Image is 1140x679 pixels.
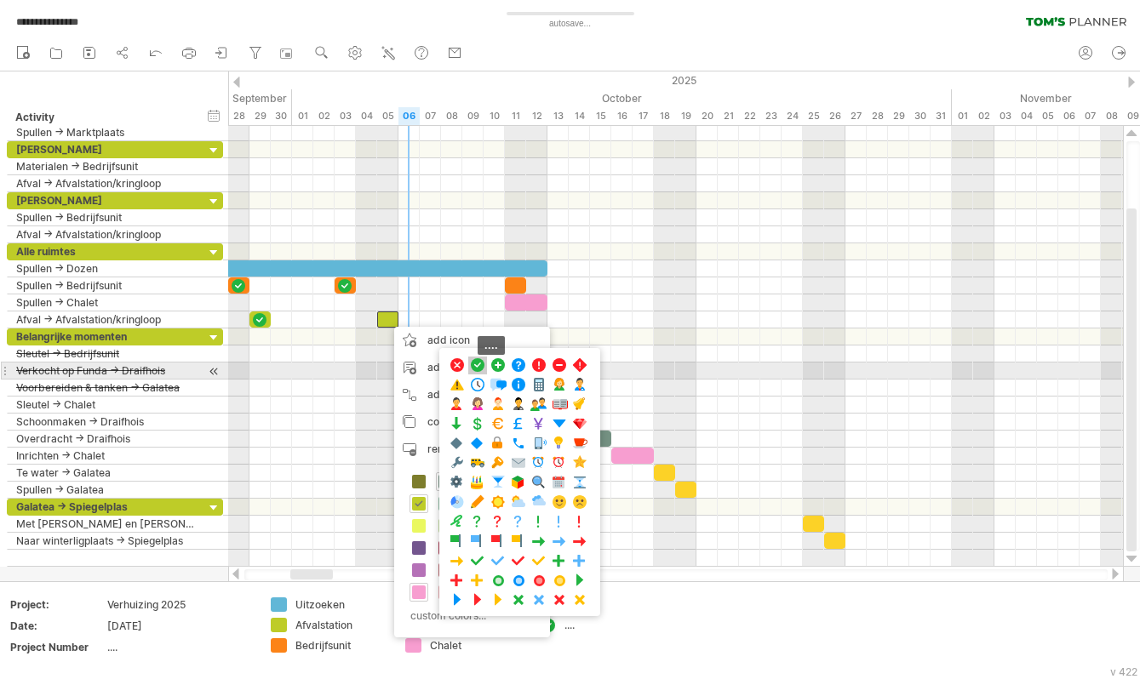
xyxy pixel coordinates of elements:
div: Tuesday, 7 October 2025 [420,107,441,125]
div: v 422 [1110,665,1137,678]
div: Spullen -> Bedrijfsunit [16,209,196,225]
div: Afvalstation [295,618,388,632]
div: Saturday, 18 October 2025 [654,107,675,125]
div: Tuesday, 30 September 2025 [271,107,292,125]
div: Inrichten -> Chalet [16,448,196,464]
div: Spullen -> Galatea [16,482,196,498]
div: Galatea -> Spiegelplas [16,499,196,515]
div: Wednesday, 22 October 2025 [739,107,760,125]
span: copy time block [427,415,505,428]
div: Overdracht -> Draifhois [16,431,196,447]
div: Monday, 13 October 2025 [547,107,569,125]
div: Sleutel -> Chalet [16,397,196,413]
div: Uitzoeken [295,597,388,612]
div: Sleutel -> Bedrijfsunit [16,345,196,362]
div: scroll to activity [206,362,222,380]
div: .... [107,640,250,654]
div: Afval -> Afvalstation/kringloop [16,175,196,191]
div: Activity [15,109,195,126]
div: Verkocht op Funda -> Draifhois [16,362,196,379]
div: Tuesday, 28 October 2025 [867,107,888,125]
div: Thursday, 9 October 2025 [462,107,484,125]
div: Bedrijfsunit [295,638,388,653]
div: Naar winterligplaats -> Spiegelplas [16,533,196,549]
div: Thursday, 30 October 2025 [909,107,931,125]
div: add icon [394,327,550,354]
div: Spullen -> Dozen [16,260,196,277]
span: .... [478,336,505,355]
div: custom colors... [403,604,536,627]
div: Project Number [10,640,104,654]
div: Date: [10,619,104,633]
div: Sunday, 12 October 2025 [526,107,547,125]
div: Sunday, 28 September 2025 [228,107,249,125]
div: Saturday, 25 October 2025 [803,107,824,125]
div: Friday, 3 October 2025 [335,107,356,125]
div: Friday, 7 November 2025 [1080,107,1101,125]
div: Tuesday, 21 October 2025 [718,107,739,125]
div: Thursday, 2 October 2025 [313,107,335,125]
div: Monday, 6 October 2025 [398,107,420,125]
div: Friday, 31 October 2025 [931,107,952,125]
div: Belangrijke momenten [16,328,196,345]
div: Saturday, 4 October 2025 [356,107,377,125]
div: Voorbereiden & tanken -> Galatea [16,379,196,396]
div: Tuesday, 14 October 2025 [569,107,590,125]
div: Saturday, 8 November 2025 [1101,107,1122,125]
div: Wednesday, 15 October 2025 [590,107,611,125]
div: Saturday, 11 October 2025 [505,107,526,125]
div: Friday, 17 October 2025 [633,107,654,125]
div: Friday, 10 October 2025 [484,107,505,125]
div: Thursday, 6 November 2025 [1058,107,1080,125]
div: Spullen -> Marktplaats [16,124,196,140]
div: Friday, 24 October 2025 [782,107,803,125]
div: [PERSON_NAME] [16,141,196,157]
div: [DATE] [107,619,250,633]
div: Monday, 29 September 2025 [249,107,271,125]
div: Sunday, 5 October 2025 [377,107,398,125]
div: Thursday, 16 October 2025 [611,107,633,125]
div: Saturday, 1 November 2025 [952,107,973,125]
div: Alle ruimtes [16,243,196,260]
div: Met [PERSON_NAME] en [PERSON_NAME] -> Gorinchem [16,516,196,532]
div: .... [564,618,657,632]
div: add dependency [394,381,550,408]
div: Sunday, 26 October 2025 [824,107,845,125]
div: add comment [394,354,550,381]
div: Spullen -> Bedrijfsunit [16,277,196,294]
div: Spullen -> Chalet [16,294,196,311]
div: Monday, 20 October 2025 [696,107,718,125]
span: remove time block [427,442,518,455]
div: Wednesday, 8 October 2025 [441,107,462,125]
div: Afval -> Afvalstation/kringloop [16,311,196,328]
div: Sunday, 2 November 2025 [973,107,994,125]
div: Wednesday, 29 October 2025 [888,107,909,125]
div: Sunday, 19 October 2025 [675,107,696,125]
div: Monday, 27 October 2025 [845,107,867,125]
div: Project: [10,597,104,612]
div: Afval -> Afvalstation/kringloop [16,226,196,242]
div: Monday, 3 November 2025 [994,107,1016,125]
div: Chalet [430,638,523,653]
div: Wednesday, 5 November 2025 [1037,107,1058,125]
div: Te water -> Galatea [16,465,196,481]
div: [PERSON_NAME] [16,192,196,208]
div: Wednesday, 1 October 2025 [292,107,313,125]
div: autosave... [477,17,664,31]
div: Verhuizing 2025 [107,597,250,612]
div: Thursday, 23 October 2025 [760,107,782,125]
div: Materialen -> Bedrijfsunit [16,158,196,174]
div: Schoonmaken -> Draifhois [16,414,196,430]
div: October 2025 [292,89,952,107]
div: Tuesday, 4 November 2025 [1016,107,1037,125]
